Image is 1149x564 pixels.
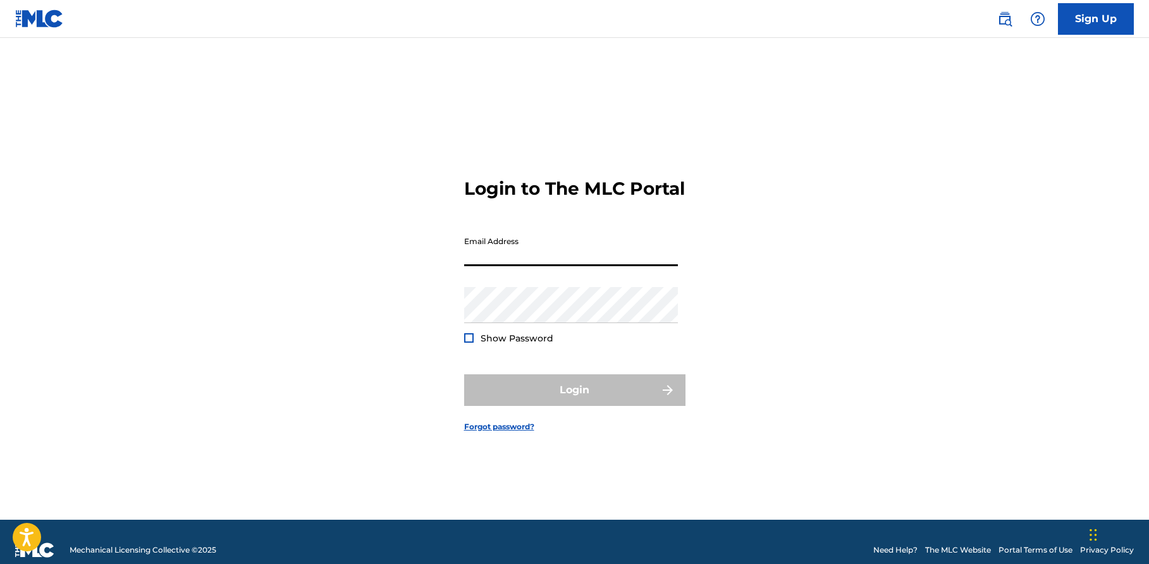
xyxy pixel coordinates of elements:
[464,421,534,432] a: Forgot password?
[992,6,1017,32] a: Public Search
[1030,11,1045,27] img: help
[1086,503,1149,564] iframe: Chat Widget
[998,544,1072,556] a: Portal Terms of Use
[481,333,553,344] span: Show Password
[15,9,64,28] img: MLC Logo
[15,543,54,558] img: logo
[1090,516,1097,554] div: Drag
[925,544,991,556] a: The MLC Website
[1058,3,1134,35] a: Sign Up
[70,544,216,556] span: Mechanical Licensing Collective © 2025
[873,544,918,556] a: Need Help?
[1025,6,1050,32] div: Help
[464,178,685,200] h3: Login to The MLC Portal
[997,11,1012,27] img: search
[1080,544,1134,556] a: Privacy Policy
